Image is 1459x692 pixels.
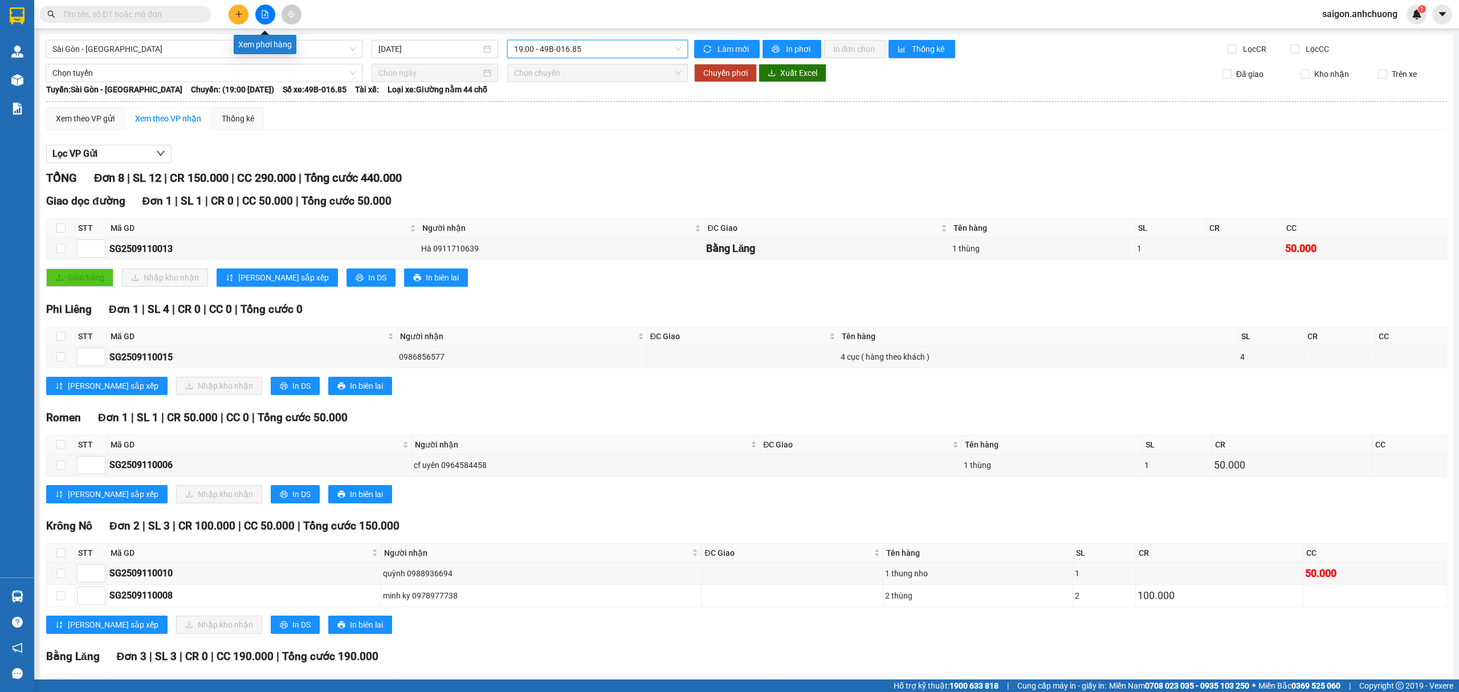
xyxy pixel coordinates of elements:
[1135,219,1207,238] th: SL
[912,43,946,55] span: Thống kê
[1238,43,1268,55] span: Lọc CR
[337,382,345,391] span: printer
[383,567,699,580] div: quỳnh 0988936694
[350,618,383,631] span: In biên lai
[1232,68,1268,80] span: Đã giao
[1387,68,1421,80] span: Trên xe
[133,171,161,185] span: SL 12
[181,194,202,207] span: SL 1
[894,679,999,692] span: Hỗ trợ kỹ thuật:
[185,650,208,663] span: CR 0
[46,377,168,395] button: sort-ascending[PERSON_NAME] sắp xếp
[10,10,125,35] div: [GEOGRAPHIC_DATA]
[1144,459,1210,471] div: 1
[1143,435,1212,454] th: SL
[964,459,1140,471] div: 1 thùng
[704,547,871,559] span: ĐC Giao
[109,242,417,256] div: SG2509110013
[350,488,383,500] span: In biên lai
[46,85,182,94] b: Tuyến: Sài Gòn - [GEOGRAPHIC_DATA]
[226,411,249,424] span: CC 0
[1212,435,1372,454] th: CR
[209,303,232,316] span: CC 0
[299,171,301,185] span: |
[59,78,75,94] span: SL
[786,43,812,55] span: In phơi
[175,194,178,207] span: |
[46,268,113,287] button: uploadGiao hàng
[46,171,77,185] span: TỔNG
[238,271,329,284] span: [PERSON_NAME] sắp xếp
[211,650,214,663] span: |
[514,64,682,82] span: Chọn chuyến
[1303,544,1447,563] th: CC
[46,303,92,316] span: Phi Liêng
[164,171,167,185] span: |
[156,149,165,158] span: down
[718,43,751,55] span: Làm mới
[707,222,938,234] span: ĐC Giao
[1109,679,1249,692] span: Miền Nam
[1075,567,1134,580] div: 1
[951,219,1135,238] th: Tên hàng
[10,65,213,93] div: Tên hàng: 4 cục ( hàng theo khách ) ( : 4 )
[1412,9,1422,19] img: icon-new-feature
[133,10,213,23] div: Phi Liêng
[178,519,235,532] span: CR 100.000
[255,5,275,25] button: file-add
[47,10,55,18] span: search
[1301,43,1331,55] span: Lọc CC
[108,346,397,368] td: SG2509110015
[422,222,693,234] span: Người nhận
[378,43,481,55] input: 11/09/2025
[282,650,378,663] span: Tổng cước 190.000
[109,458,410,472] div: SG2509110006
[1349,679,1351,692] span: |
[229,5,248,25] button: plus
[235,10,243,18] span: plus
[1240,351,1302,363] div: 4
[108,563,381,585] td: SG2509110010
[384,547,690,559] span: Người nhận
[1372,435,1447,454] th: CC
[211,194,234,207] span: CR 0
[135,112,201,125] div: Xem theo VP nhận
[280,382,288,391] span: printer
[155,650,177,663] span: SL 3
[885,589,1071,602] div: 2 thùng
[109,350,395,364] div: SG2509110015
[75,219,108,238] th: STT
[400,330,635,343] span: Người nhận
[148,303,169,316] span: SL 4
[11,46,23,58] img: warehouse-icon
[122,268,208,287] button: downloadNhập kho nhận
[109,519,140,532] span: Đơn 2
[1207,219,1283,238] th: CR
[839,327,1238,346] th: Tên hàng
[98,411,128,424] span: Đơn 1
[404,268,468,287] button: printerIn biên lai
[258,411,348,424] span: Tổng cước 50.000
[271,377,320,395] button: printerIn DS
[75,435,108,454] th: STT
[46,411,81,424] span: Romen
[221,411,223,424] span: |
[11,103,23,115] img: solution-icon
[108,454,412,477] td: SG2509110006
[650,330,827,343] span: ĐC Giao
[694,64,757,82] button: Chuyển phơi
[1258,679,1340,692] span: Miền Bắc
[292,618,311,631] span: In DS
[172,303,175,316] span: |
[10,7,25,25] img: logo-vxr
[350,380,383,392] span: In biên lai
[772,45,781,54] span: printer
[46,616,168,634] button: sort-ascending[PERSON_NAME] sắp xếp
[283,83,347,96] span: Số xe: 49B-016.85
[1305,565,1445,581] div: 50.000
[1007,679,1009,692] span: |
[52,64,356,82] span: Chọn tuyến
[296,194,299,207] span: |
[132,46,145,58] span: CC
[415,438,748,451] span: Người nhận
